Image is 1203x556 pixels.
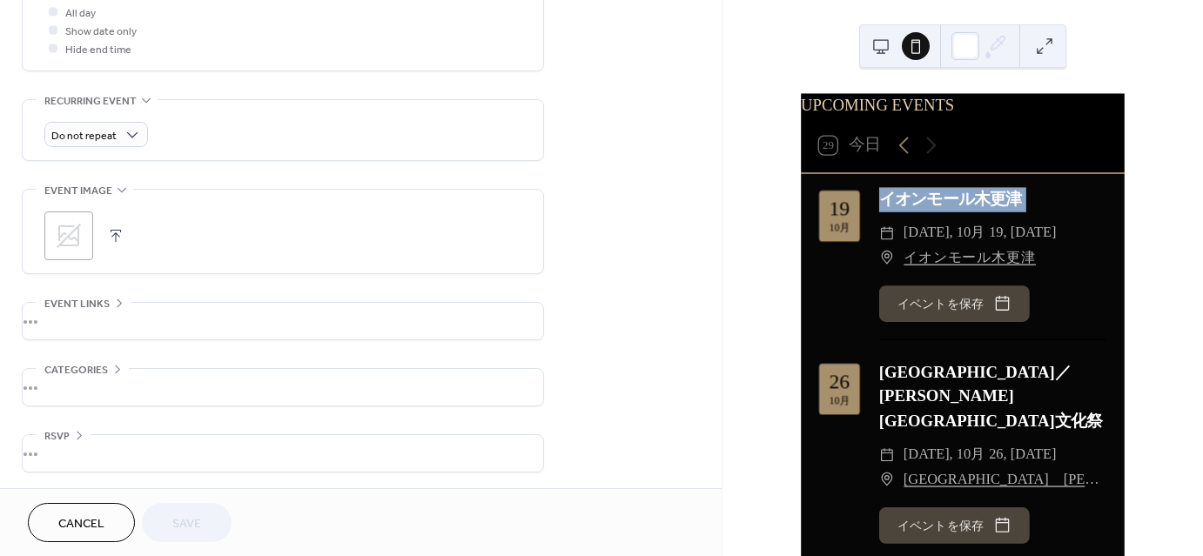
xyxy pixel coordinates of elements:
div: ​ [879,444,896,468]
div: ••• [23,303,543,339]
div: イオンモール木更津 [879,187,1106,211]
span: Recurring event [44,92,137,111]
div: 19 [830,199,850,219]
a: イオンモール木更津 [904,245,1036,270]
div: ; [44,211,93,260]
span: Categories [44,361,108,379]
button: Cancel [28,503,135,542]
div: 26 [830,372,850,392]
div: 10月 [830,224,850,234]
div: ••• [23,369,543,405]
div: UPCOMING EVENTS [801,93,1125,117]
div: [GEOGRAPHIC_DATA]／[PERSON_NAME][GEOGRAPHIC_DATA]文化祭 [879,360,1106,433]
span: Event image [44,182,112,200]
span: Do not repeat [51,126,117,146]
div: ​ [879,467,896,492]
div: ​ [879,221,896,245]
div: ​ [879,245,896,270]
button: イベントを保存 [879,507,1030,544]
span: Cancel [58,515,104,533]
span: [DATE], 10月 26, [DATE] [904,444,1057,468]
button: イベントを保存 [879,285,1030,322]
div: 10月 [830,397,850,407]
a: [GEOGRAPHIC_DATA] [PERSON_NAME][GEOGRAPHIC_DATA] [904,467,1106,492]
span: RSVP [44,427,70,445]
div: ••• [23,435,543,472]
span: Hide end time [65,41,131,59]
span: Show date only [65,23,137,41]
span: All day [65,4,96,23]
span: Event links [44,295,110,313]
span: [DATE], 10月 19, [DATE] [904,221,1057,245]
